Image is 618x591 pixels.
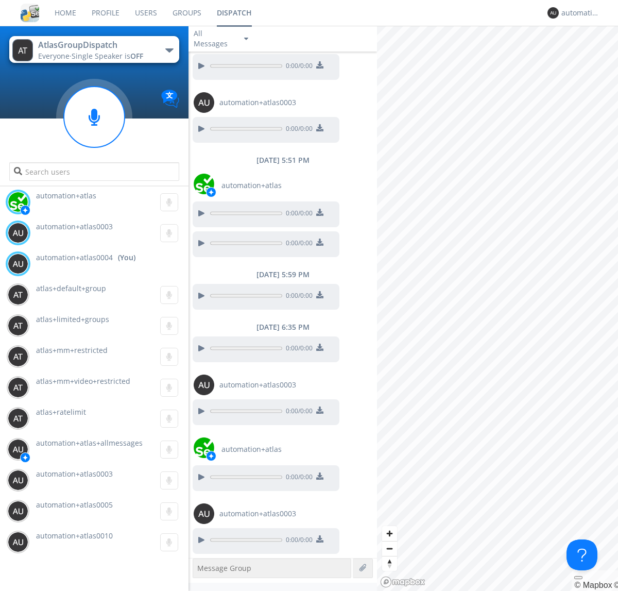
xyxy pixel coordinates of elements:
[8,254,28,274] img: 373638.png
[221,180,282,191] span: automation+atlas
[574,581,612,589] a: Mapbox
[36,500,113,510] span: automation+atlas0005
[8,315,28,336] img: 373638.png
[8,532,28,552] img: 373638.png
[194,28,235,49] div: All Messages
[221,444,282,454] span: automation+atlas
[8,377,28,398] img: 373638.png
[188,155,377,165] div: [DATE] 5:51 PM
[38,51,154,61] div: Everyone ·
[282,61,313,73] span: 0:00 / 0:00
[38,39,154,51] div: AtlasGroupDispatch
[8,284,28,305] img: 373638.png
[194,92,214,113] img: 373638.png
[316,535,323,543] img: download media button
[561,8,600,18] div: automation+atlas0004
[161,90,179,108] img: Translation enabled
[36,283,106,293] span: atlas+default+group
[219,509,296,519] span: automation+atlas0003
[36,531,113,541] span: automation+atlas0010
[316,239,323,246] img: download media button
[36,376,130,386] span: atlas+mm+video+restricted
[36,407,86,417] span: atlas+ratelimit
[219,97,296,108] span: automation+atlas0003
[382,556,397,571] button: Reset bearing to north
[8,346,28,367] img: 373638.png
[282,209,313,220] span: 0:00 / 0:00
[188,322,377,332] div: [DATE] 6:35 PM
[188,269,377,280] div: [DATE] 5:59 PM
[72,51,143,61] span: Single Speaker is
[8,501,28,521] img: 373638.png
[36,438,143,448] span: automation+atlas+allmessages
[130,51,143,61] span: OFF
[8,223,28,243] img: 373638.png
[194,437,214,458] img: d2d01cd9b4174d08988066c6d424eccd
[316,209,323,216] img: download media button
[282,124,313,136] span: 0:00 / 0:00
[194,375,214,395] img: 373638.png
[316,61,323,69] img: download media button
[9,36,179,63] button: AtlasGroupDispatchEveryone·Single Speaker isOFF
[8,408,28,429] img: 373638.png
[21,4,39,22] img: cddb5a64eb264b2086981ab96f4c1ba7
[219,380,296,390] span: automation+atlas0003
[566,539,597,570] iframe: Toggle Customer Support
[36,191,96,200] span: automation+atlas
[36,314,109,324] span: atlas+limited+groups
[380,576,425,588] a: Mapbox logo
[282,239,313,250] span: 0:00 / 0:00
[8,470,28,491] img: 373638.png
[547,7,559,19] img: 373638.png
[316,407,323,414] img: download media button
[118,252,135,263] div: (You)
[36,469,113,479] span: automation+atlas0003
[316,124,323,131] img: download media button
[316,291,323,298] img: download media button
[36,222,113,231] span: automation+atlas0003
[316,472,323,480] img: download media button
[8,439,28,460] img: 373638.png
[574,576,582,579] button: Toggle attribution
[244,38,248,40] img: caret-down-sm.svg
[194,174,214,194] img: d2d01cd9b4174d08988066c6d424eccd
[194,503,214,524] img: 373638.png
[282,291,313,302] span: 0:00 / 0:00
[282,344,313,355] span: 0:00 / 0:00
[282,472,313,484] span: 0:00 / 0:00
[12,39,33,61] img: 373638.png
[9,162,179,181] input: Search users
[282,535,313,547] span: 0:00 / 0:00
[36,345,108,355] span: atlas+mm+restricted
[382,526,397,541] button: Zoom in
[316,344,323,351] img: download media button
[8,192,28,212] img: d2d01cd9b4174d08988066c6d424eccd
[282,407,313,418] span: 0:00 / 0:00
[382,541,397,556] button: Zoom out
[36,252,113,263] span: automation+atlas0004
